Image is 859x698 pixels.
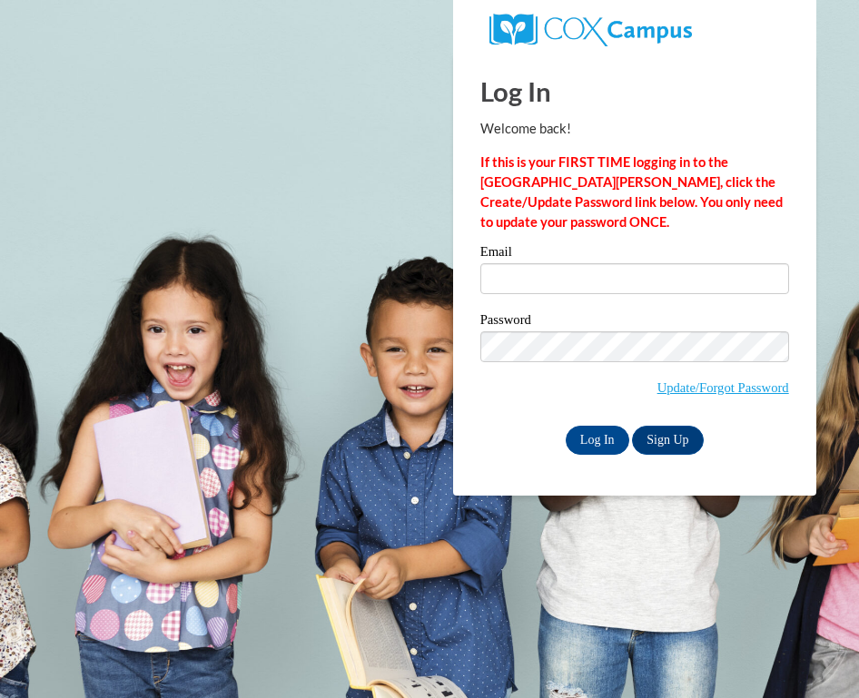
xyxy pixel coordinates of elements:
a: Sign Up [632,426,703,455]
h1: Log In [480,73,789,110]
img: COX Campus [489,14,692,46]
a: COX Campus [489,21,692,36]
label: Email [480,245,789,263]
p: Welcome back! [480,119,789,139]
a: Update/Forgot Password [657,380,789,395]
input: Log In [566,426,629,455]
label: Password [480,313,789,331]
strong: If this is your FIRST TIME logging in to the [GEOGRAPHIC_DATA][PERSON_NAME], click the Create/Upd... [480,154,783,230]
